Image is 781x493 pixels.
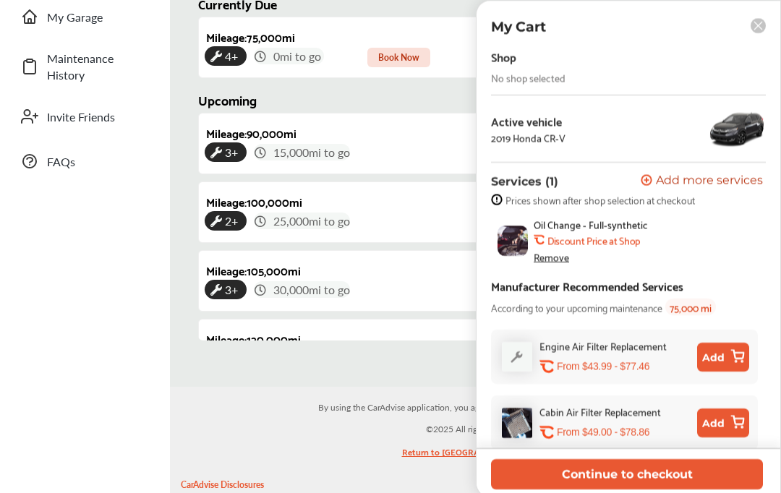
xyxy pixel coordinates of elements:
[697,408,749,437] button: Add
[170,399,781,414] p: By using the CarAdvise application, you agree to our and
[222,141,241,163] span: 3+
[491,72,566,83] div: No shop selected
[502,342,532,372] img: default_wrench_icon.d1a43860.svg
[491,132,566,143] div: 2019 Honda CR-V
[498,226,528,256] img: oil-change-thumb.jpg
[199,251,301,280] div: Mileage : 105,000 mi
[539,337,667,353] div: Engine Air Filter Replacement
[199,17,295,46] div: Mileage : 75,000 mi
[656,174,763,188] span: Add more services
[47,50,148,83] span: Maintenance History
[270,281,350,298] span: 30,000 mi to go
[534,251,569,262] div: Remove
[199,320,513,380] a: Mileage:120,000mi3+ 45,000mi to go
[270,48,324,64] span: 0 mi to go
[534,218,648,230] span: Oil Change - Full-synthetic
[199,251,513,311] a: Mileage:105,000mi3+ 30,000mi to go
[547,234,640,246] b: Discount Price at Shop
[181,479,264,491] strong: CarAdvise Disclosures
[491,18,546,35] p: My Cart
[199,113,513,173] a: Mileage:90,000mi3+ 15,000mi to go
[491,275,683,295] div: Manufacturer Recommended Services
[502,408,532,438] img: cabin-air-filter-replacement-thumb.jpg
[539,403,661,419] div: Cabin Air Filter Replacement
[199,182,513,242] a: Mileage:100,000mi2+ 25,000mi to go
[199,182,302,211] div: Mileage : 100,000 mi
[641,174,766,188] a: Add more services
[13,98,155,135] a: Invite Friends
[199,320,301,348] div: Mileage : 120,000 mi
[47,9,148,25] span: My Garage
[47,153,148,170] span: FAQs
[491,174,558,188] p: Services (1)
[491,299,662,315] span: According to your upcoming maintenance
[557,359,649,373] p: From $43.99 - $77.46
[47,108,148,125] span: Invite Friends
[641,174,763,188] button: Add more services
[198,88,257,111] span: Upcoming
[13,43,155,90] a: Maintenance History
[557,425,649,439] p: From $49.00 - $78.86
[13,142,155,180] a: FAQs
[491,194,503,205] img: info-strock.ef5ea3fe.svg
[491,459,763,489] button: Continue to checkout
[505,194,695,205] span: Prices shown after shop selection at checkout
[491,46,516,66] div: Shop
[708,107,766,150] img: 12510_st0640_046.jpg
[697,343,749,372] button: Add
[222,210,241,232] span: 2+
[402,444,550,466] a: Return to [GEOGRAPHIC_DATA] Perks
[665,299,716,315] span: 75,000 mi
[199,17,513,77] a: Mileage:75,000mi4+ 0mi to go Book Now
[491,114,566,127] div: Active vehicle
[199,113,296,142] div: Mileage : 90,000 mi
[270,213,350,229] span: 25,000 mi to go
[270,144,350,160] span: 15,000 mi to go
[367,48,430,67] span: Book Now
[222,45,241,67] span: 4+
[222,278,241,301] span: 3+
